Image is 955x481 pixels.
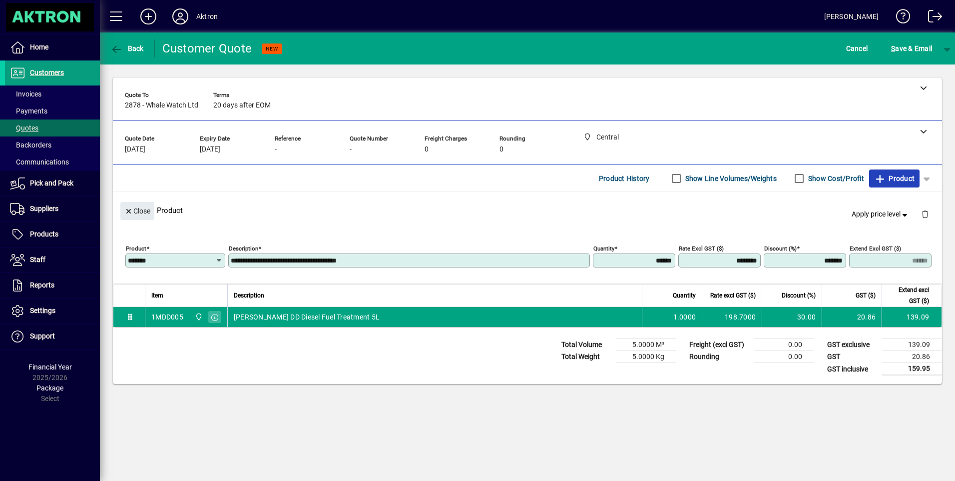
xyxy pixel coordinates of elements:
[5,85,100,102] a: Invoices
[595,169,654,187] button: Product History
[30,306,55,314] span: Settings
[30,255,45,263] span: Staff
[126,245,146,252] mat-label: Product
[425,145,429,153] span: 0
[118,206,157,215] app-page-header-button: Close
[891,44,895,52] span: S
[151,312,183,322] div: 1MDD005
[888,284,929,306] span: Extend excl GST ($)
[764,245,797,252] mat-label: Discount (%)
[684,339,754,351] td: Freight (excl GST)
[874,170,915,186] span: Product
[10,158,69,166] span: Communications
[822,351,882,363] td: GST
[886,39,937,57] button: Save & Email
[5,324,100,349] a: Support
[556,351,616,363] td: Total Weight
[882,351,942,363] td: 20.86
[120,202,154,220] button: Close
[754,351,814,363] td: 0.00
[10,124,38,132] span: Quotes
[679,245,724,252] mat-label: Rate excl GST ($)
[822,363,882,375] td: GST inclusive
[762,307,822,327] td: 30.00
[673,290,696,301] span: Quantity
[848,205,914,223] button: Apply price level
[213,101,271,109] span: 20 days after EOM
[266,45,278,52] span: NEW
[110,44,144,52] span: Back
[913,209,937,218] app-page-header-button: Delete
[852,209,910,219] span: Apply price level
[229,245,258,252] mat-label: Description
[824,8,879,24] div: [PERSON_NAME]
[30,332,55,340] span: Support
[30,179,73,187] span: Pick and Pack
[108,39,146,57] button: Back
[350,145,352,153] span: -
[151,290,163,301] span: Item
[599,170,650,186] span: Product History
[36,384,63,392] span: Package
[616,351,676,363] td: 5.0000 Kg
[30,68,64,76] span: Customers
[921,2,943,34] a: Logout
[275,145,277,153] span: -
[5,119,100,136] a: Quotes
[822,307,882,327] td: 20.86
[856,290,876,301] span: GST ($)
[125,145,145,153] span: [DATE]
[5,196,100,221] a: Suppliers
[30,43,48,51] span: Home
[882,339,942,351] td: 139.09
[850,245,901,252] mat-label: Extend excl GST ($)
[869,169,920,187] button: Product
[30,230,58,238] span: Products
[5,247,100,272] a: Staff
[5,153,100,170] a: Communications
[782,290,816,301] span: Discount (%)
[113,192,942,228] div: Product
[556,339,616,351] td: Total Volume
[28,363,72,371] span: Financial Year
[124,203,150,219] span: Close
[132,7,164,25] button: Add
[30,204,58,212] span: Suppliers
[846,40,868,56] span: Cancel
[10,141,51,149] span: Backorders
[499,145,503,153] span: 0
[5,273,100,298] a: Reports
[891,40,932,56] span: ave & Email
[10,107,47,115] span: Payments
[844,39,871,57] button: Cancel
[5,222,100,247] a: Products
[30,281,54,289] span: Reports
[5,171,100,196] a: Pick and Pack
[100,39,155,57] app-page-header-button: Back
[616,339,676,351] td: 5.0000 M³
[162,40,252,56] div: Customer Quote
[593,245,614,252] mat-label: Quantity
[882,363,942,375] td: 159.95
[234,312,380,322] span: [PERSON_NAME] DD Diesel Fuel Treatment 5L
[200,145,220,153] span: [DATE]
[889,2,911,34] a: Knowledge Base
[684,351,754,363] td: Rounding
[673,312,696,322] span: 1.0000
[754,339,814,351] td: 0.00
[5,298,100,323] a: Settings
[806,173,864,183] label: Show Cost/Profit
[5,136,100,153] a: Backorders
[10,90,41,98] span: Invoices
[196,8,218,24] div: Aktron
[710,290,756,301] span: Rate excl GST ($)
[683,173,777,183] label: Show Line Volumes/Weights
[822,339,882,351] td: GST exclusive
[5,35,100,60] a: Home
[125,101,198,109] span: 2878 - Whale Watch Ltd
[708,312,756,322] div: 198.7000
[164,7,196,25] button: Profile
[192,311,204,322] span: Central
[234,290,264,301] span: Description
[913,202,937,226] button: Delete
